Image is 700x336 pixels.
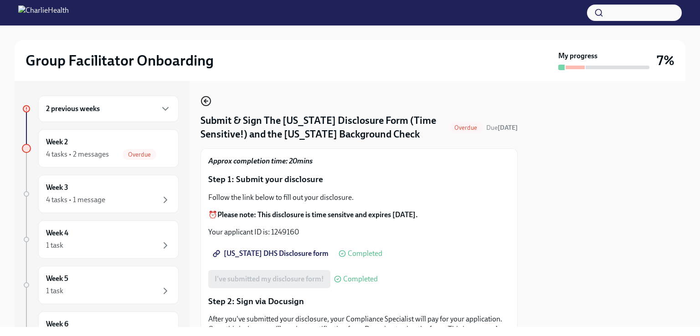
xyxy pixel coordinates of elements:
span: Completed [343,275,378,283]
h2: Group Facilitator Onboarding [26,51,214,70]
img: CharlieHealth [18,5,69,20]
h4: Submit & Sign The [US_STATE] Disclosure Form (Time Sensitive!) and the [US_STATE] Background Check [201,114,445,141]
div: 1 task [46,240,63,250]
h6: Week 6 [46,319,68,329]
strong: My progress [558,51,597,61]
div: 4 tasks • 2 messages [46,149,109,159]
span: Overdue [449,124,483,131]
h6: Week 4 [46,228,68,238]
a: Week 51 task [22,266,179,304]
h6: Week 5 [46,274,68,284]
a: Week 41 task [22,220,179,259]
span: [US_STATE] DHS Disclosure form [215,249,329,258]
p: Follow the link below to fill out your disclosure. [208,193,510,203]
strong: Please note: This disclosure is time sensitve and expires [DATE]. [217,210,418,219]
h6: Week 3 [46,183,68,193]
p: ⏰ [208,210,510,220]
p: Your applicant ID is: 1249160 [208,227,510,237]
p: Step 2: Sign via Docusign [208,295,510,307]
span: Overdue [123,151,156,158]
span: Due [486,124,518,132]
div: 4 tasks • 1 message [46,195,105,205]
h6: 2 previous weeks [46,104,100,114]
div: 1 task [46,286,63,296]
strong: [DATE] [498,124,518,132]
div: 2 previous weeks [38,96,179,122]
a: Week 24 tasks • 2 messagesOverdue [22,129,179,168]
span: September 11th, 2025 08:00 [486,123,518,132]
strong: Approx completion time: 20mins [208,157,313,165]
h3: 7% [657,52,674,69]
p: Step 1: Submit your disclosure [208,173,510,185]
span: Completed [348,250,382,257]
h6: Week 2 [46,137,68,147]
a: [US_STATE] DHS Disclosure form [208,244,335,263]
a: Week 34 tasks • 1 message [22,175,179,213]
